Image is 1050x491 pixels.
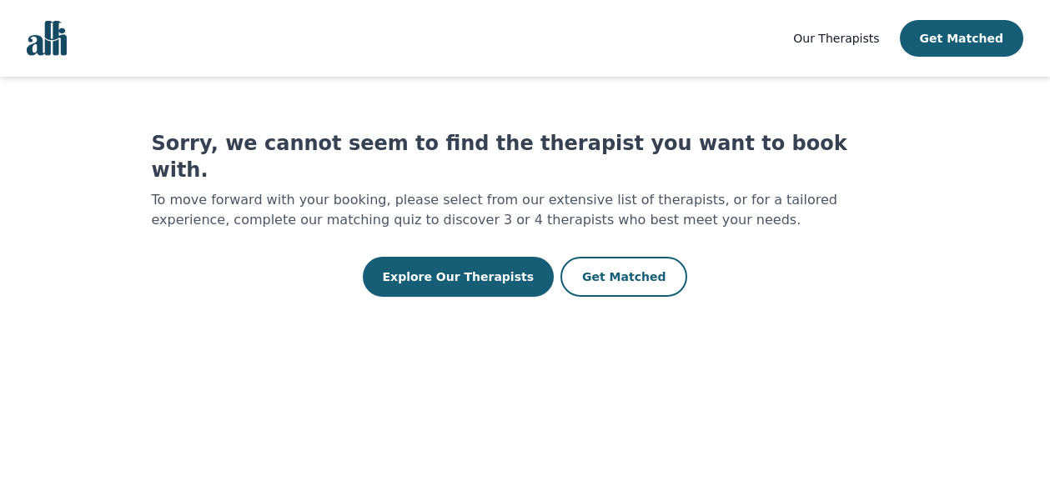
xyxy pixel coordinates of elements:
img: alli logo [27,21,67,56]
button: Get Matched [900,20,1023,57]
button: Get Matched [560,257,687,297]
button: Explore Our Therapists [363,257,555,297]
h1: Sorry, we cannot seem to find the therapist you want to book with. [151,130,898,183]
p: To move forward with your booking, please select from our extensive list of therapists, or for a ... [151,190,898,230]
a: Our Therapists [793,28,879,48]
span: Our Therapists [793,32,879,45]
